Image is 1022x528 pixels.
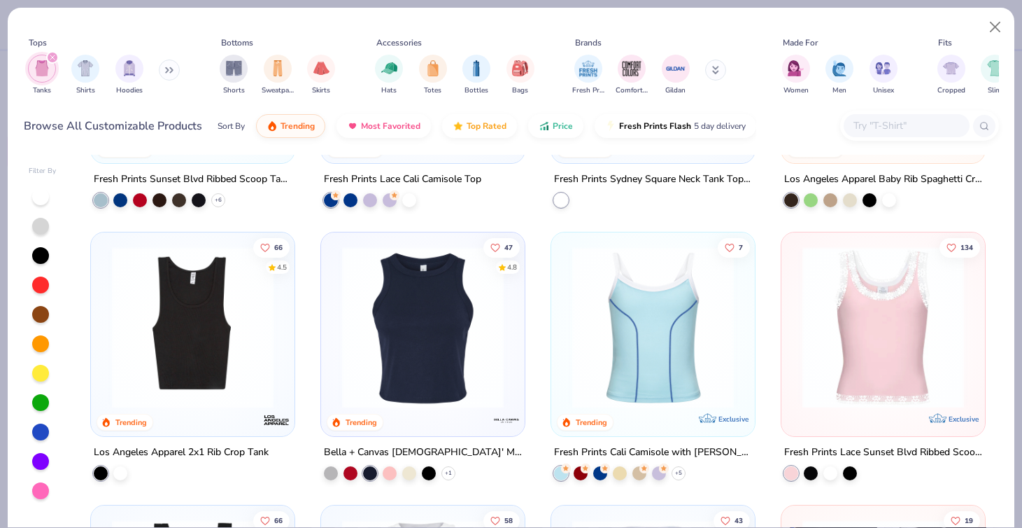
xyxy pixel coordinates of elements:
input: Try "T-Shirt" [852,118,960,134]
div: Made For [783,36,818,49]
img: Hats Image [381,60,397,76]
button: Top Rated [442,114,517,138]
img: Unisex Image [875,60,891,76]
button: filter button [71,55,99,96]
span: Bags [512,85,528,96]
span: Top Rated [467,120,506,132]
div: filter for Women [782,55,810,96]
button: filter button [662,55,690,96]
img: Fresh Prints Image [578,58,599,79]
span: Skirts [312,85,330,96]
button: Most Favorited [336,114,431,138]
div: filter for Comfort Colors [616,55,648,96]
img: Men Image [832,60,847,76]
div: filter for Tanks [28,55,56,96]
button: filter button [616,55,648,96]
button: filter button [937,55,965,96]
img: Skirts Image [313,60,329,76]
button: filter button [28,55,56,96]
button: filter button [506,55,534,96]
button: filter button [220,55,248,96]
div: Filter By [29,166,57,176]
div: filter for Bags [506,55,534,96]
div: filter for Hoodies [115,55,143,96]
button: filter button [981,55,1009,96]
div: filter for Hats [375,55,403,96]
div: filter for Gildan [662,55,690,96]
button: filter button [782,55,810,96]
span: 5 day delivery [694,118,746,134]
span: Comfort Colors [616,85,648,96]
button: filter button [870,55,897,96]
span: Shirts [76,85,95,96]
div: filter for Skirts [307,55,335,96]
img: Cropped Image [943,60,959,76]
img: flash.gif [605,120,616,132]
div: Brands [575,36,602,49]
span: Bottles [464,85,488,96]
button: filter button [462,55,490,96]
button: filter button [307,55,335,96]
img: Sweatpants Image [270,60,285,76]
span: Cropped [937,85,965,96]
button: filter button [419,55,447,96]
button: Fresh Prints Flash5 day delivery [595,114,756,138]
span: Trending [281,120,315,132]
div: Browse All Customizable Products [24,118,202,134]
span: Sweatpants [262,85,294,96]
div: Sort By [218,120,245,132]
div: Fits [938,36,952,49]
div: filter for Slim [981,55,1009,96]
div: filter for Fresh Prints [572,55,604,96]
button: Price [528,114,583,138]
div: filter for Totes [419,55,447,96]
span: Women [783,85,809,96]
img: trending.gif [267,120,278,132]
img: Slim Image [987,60,1002,76]
span: Fresh Prints Flash [619,120,691,132]
span: Unisex [873,85,894,96]
img: Bottles Image [469,60,484,76]
span: Shorts [223,85,245,96]
div: Accessories [376,36,422,49]
span: Hats [381,85,397,96]
div: filter for Unisex [870,55,897,96]
div: filter for Men [825,55,853,96]
span: Most Favorited [361,120,420,132]
div: Bottoms [221,36,253,49]
button: filter button [825,55,853,96]
div: filter for Cropped [937,55,965,96]
img: TopRated.gif [453,120,464,132]
div: Tops [29,36,47,49]
img: most_fav.gif [347,120,358,132]
button: filter button [572,55,604,96]
img: Totes Image [425,60,441,76]
span: Gildan [665,85,686,96]
img: Gildan Image [665,58,686,79]
button: filter button [115,55,143,96]
span: Hoodies [116,85,143,96]
span: Slim [988,85,1002,96]
span: Totes [424,85,441,96]
div: filter for Sweatpants [262,55,294,96]
span: Fresh Prints [572,85,604,96]
img: Comfort Colors Image [621,58,642,79]
img: Tanks Image [34,60,50,76]
div: filter for Shorts [220,55,248,96]
span: Price [553,120,573,132]
button: Close [982,14,1009,41]
img: Shirts Image [78,60,94,76]
button: filter button [262,55,294,96]
span: Men [832,85,846,96]
img: Bags Image [512,60,527,76]
div: filter for Bottles [462,55,490,96]
button: Trending [256,114,325,138]
span: Tanks [33,85,51,96]
div: filter for Shirts [71,55,99,96]
button: filter button [375,55,403,96]
img: Shorts Image [226,60,242,76]
img: Women Image [788,60,804,76]
img: Hoodies Image [122,60,137,76]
